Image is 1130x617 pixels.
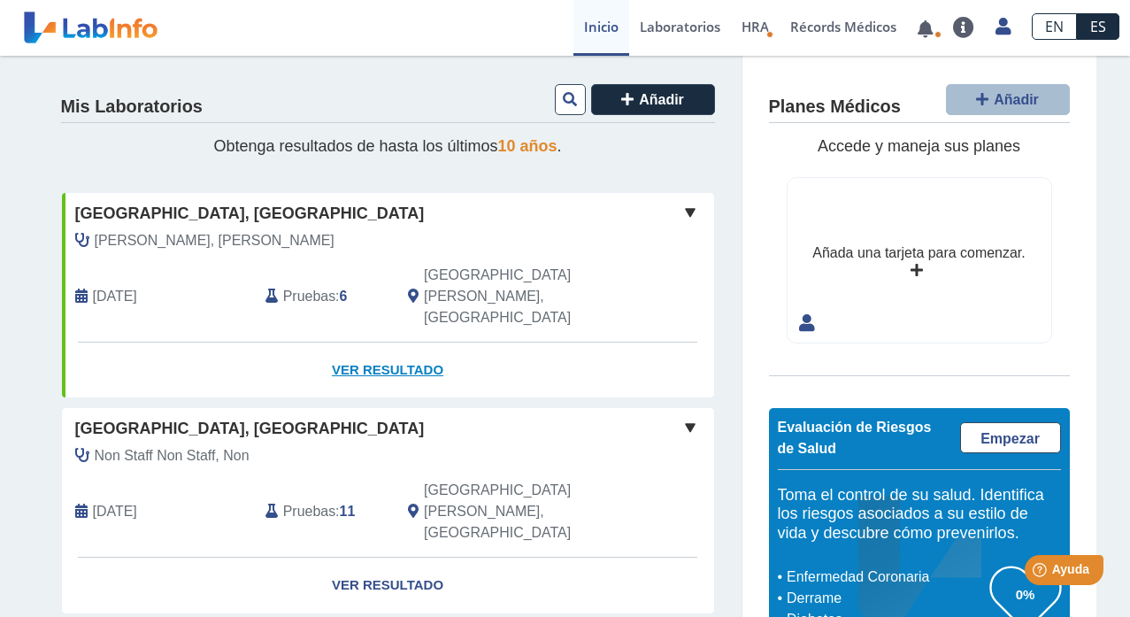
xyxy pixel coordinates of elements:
[213,137,561,155] span: Obtenga resultados de hasta los últimos .
[252,480,395,544] div: :
[340,504,356,519] b: 11
[972,548,1111,598] iframe: Help widget launcher
[591,84,715,115] button: Añadir
[95,230,334,251] span: Narvaez Rosario, Carla
[340,289,348,304] b: 6
[1032,13,1077,40] a: EN
[1077,13,1119,40] a: ES
[95,445,250,467] span: Non Staff Non Staff, Non
[818,137,1020,155] span: Accede y maneja sus planes
[93,286,137,307] span: 2025-09-12
[424,480,619,544] span: San Juan, PR
[252,265,395,328] div: :
[742,18,769,35] span: HRA
[424,265,619,328] span: San Juan, PR
[61,96,203,118] h4: Mis Laboratorios
[75,417,425,441] span: [GEOGRAPHIC_DATA], [GEOGRAPHIC_DATA]
[639,92,684,107] span: Añadir
[283,286,335,307] span: Pruebas
[283,501,335,522] span: Pruebas
[994,92,1039,107] span: Añadir
[778,486,1061,544] h5: Toma el control de su salud. Identifica los riesgos asociados a su estilo de vida y descubre cómo...
[75,202,425,226] span: [GEOGRAPHIC_DATA], [GEOGRAPHIC_DATA]
[93,501,137,522] span: 2025-05-14
[62,558,714,613] a: Ver Resultado
[498,137,557,155] span: 10 años
[960,422,1061,453] a: Empezar
[769,96,901,118] h4: Planes Médicos
[62,343,714,398] a: Ver Resultado
[946,84,1070,115] button: Añadir
[782,588,990,609] li: Derrame
[782,567,990,588] li: Enfermedad Coronaria
[778,420,932,456] span: Evaluación de Riesgos de Salud
[812,243,1025,264] div: Añada una tarjeta para comenzar.
[980,431,1040,446] span: Empezar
